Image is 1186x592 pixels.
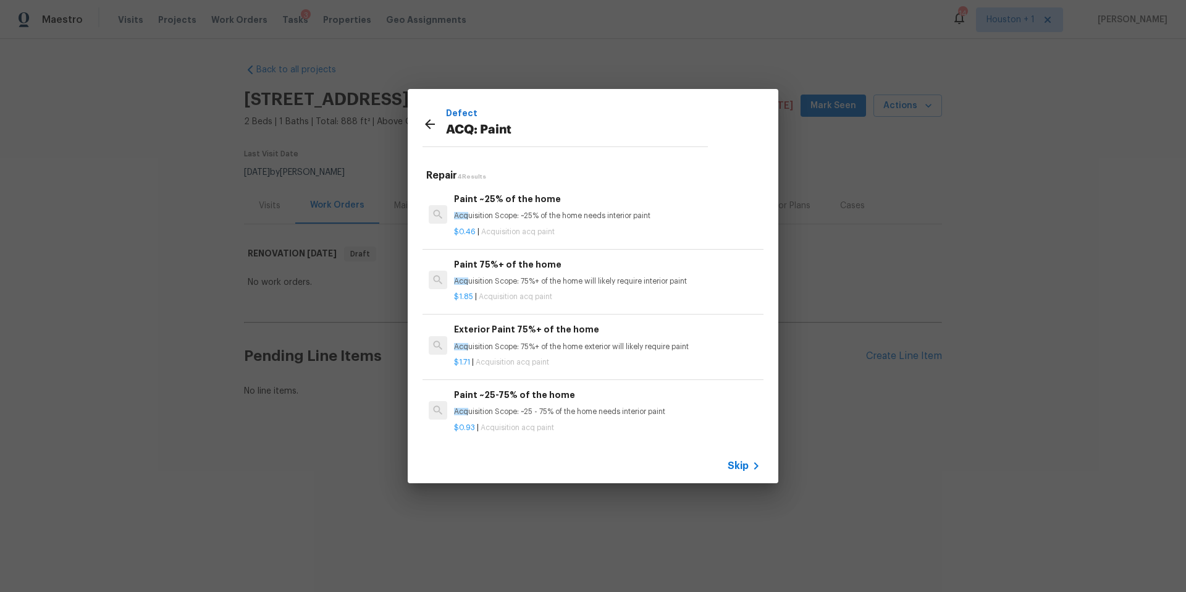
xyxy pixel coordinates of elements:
p: uisition Scope: ~25% of the home needs interior paint [454,211,760,221]
span: Acquisition acq paint [476,358,549,366]
h6: Paint 75%+ of the home [454,258,760,271]
span: 4 Results [457,174,486,180]
span: Acquisition acq paint [481,424,554,431]
p: uisition Scope: ~25 - 75% of the home needs interior paint [454,407,760,417]
p: uisition Scope: 75%+ of the home will likely require interior paint [454,276,760,287]
p: | [454,227,760,237]
h6: Paint ~25% of the home [454,192,760,206]
span: Acquisition acq paint [479,293,552,300]
span: $1.71 [454,358,470,366]
span: $1.85 [454,293,473,300]
h6: Exterior Paint 75%+ of the home [454,323,760,336]
span: $0.93 [454,424,475,431]
p: | [454,423,760,433]
span: Skip [728,460,749,472]
span: Acquisition acq paint [481,228,555,235]
span: Acq [454,277,468,285]
span: Acq [454,408,468,415]
h6: Paint ~25-75% of the home [454,388,760,402]
p: uisition Scope: 75%+ of the home exterior will likely require paint [454,342,760,352]
span: $0.46 [454,228,476,235]
p: Defect [446,106,708,120]
h5: Repair [426,169,763,182]
p: ACQ: Paint [446,121,708,140]
span: Acq [454,343,468,350]
p: | [454,357,760,368]
span: Acq [454,212,468,219]
p: | [454,292,760,302]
